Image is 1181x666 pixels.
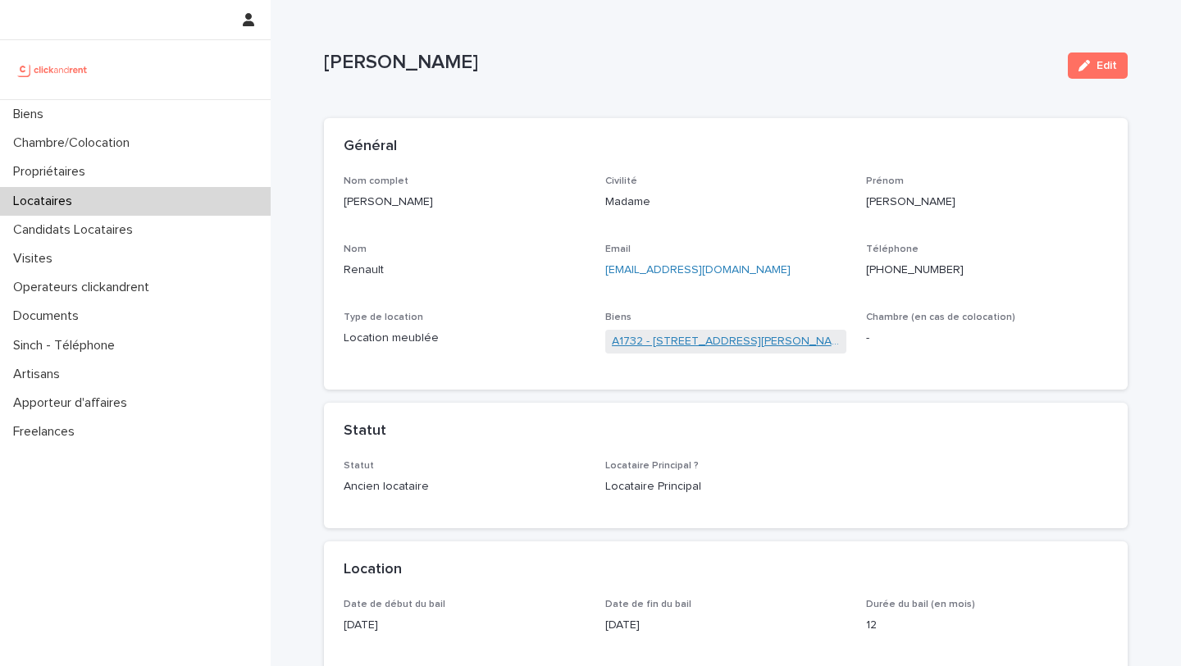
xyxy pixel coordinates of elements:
span: Chambre (en cas de colocation) [866,312,1015,322]
p: [PERSON_NAME] [866,194,1108,211]
span: Biens [605,312,632,322]
span: Locataire Principal ? [605,461,699,471]
p: Artisans [7,367,73,382]
p: Sinch - Téléphone [7,338,128,354]
p: Locataires [7,194,85,209]
p: Operateurs clickandrent [7,280,162,295]
span: Civilité [605,176,637,186]
span: Date de début du bail [344,600,445,609]
span: Statut [344,461,374,471]
p: Visites [7,251,66,267]
h2: Statut [344,422,386,440]
p: Documents [7,308,92,324]
p: - [866,330,1108,347]
p: Locataire Principal [605,478,847,495]
a: A1732 - [STREET_ADDRESS][PERSON_NAME] [612,333,841,350]
p: Candidats Locataires [7,222,146,238]
p: [PERSON_NAME] [344,194,586,211]
button: Edit [1068,52,1128,79]
span: Durée du bail (en mois) [866,600,975,609]
p: [DATE] [605,617,847,634]
span: Date de fin du bail [605,600,691,609]
p: Renault [344,262,586,279]
p: Ancien locataire [344,478,586,495]
h2: Général [344,138,397,156]
p: [DATE] [344,617,586,634]
span: Nom [344,244,367,254]
p: Location meublée [344,330,586,347]
a: [EMAIL_ADDRESS][DOMAIN_NAME] [605,264,791,276]
p: [PERSON_NAME] [324,51,1055,75]
span: Type de location [344,312,423,322]
p: Freelances [7,424,88,440]
p: Propriétaires [7,164,98,180]
span: Nom complet [344,176,408,186]
span: Email [605,244,631,254]
p: Apporteur d'affaires [7,395,140,411]
p: 12 [866,617,1108,634]
h2: Location [344,561,402,579]
p: Madame [605,194,847,211]
ringoverc2c-number-84e06f14122c: [PHONE_NUMBER] [866,264,964,276]
p: Biens [7,107,57,122]
span: Edit [1097,60,1117,71]
span: Téléphone [866,244,919,254]
img: UCB0brd3T0yccxBKYDjQ [13,53,93,86]
ringoverc2c-84e06f14122c: Call with Ringover [866,264,964,276]
span: Prénom [866,176,904,186]
p: Chambre/Colocation [7,135,143,151]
